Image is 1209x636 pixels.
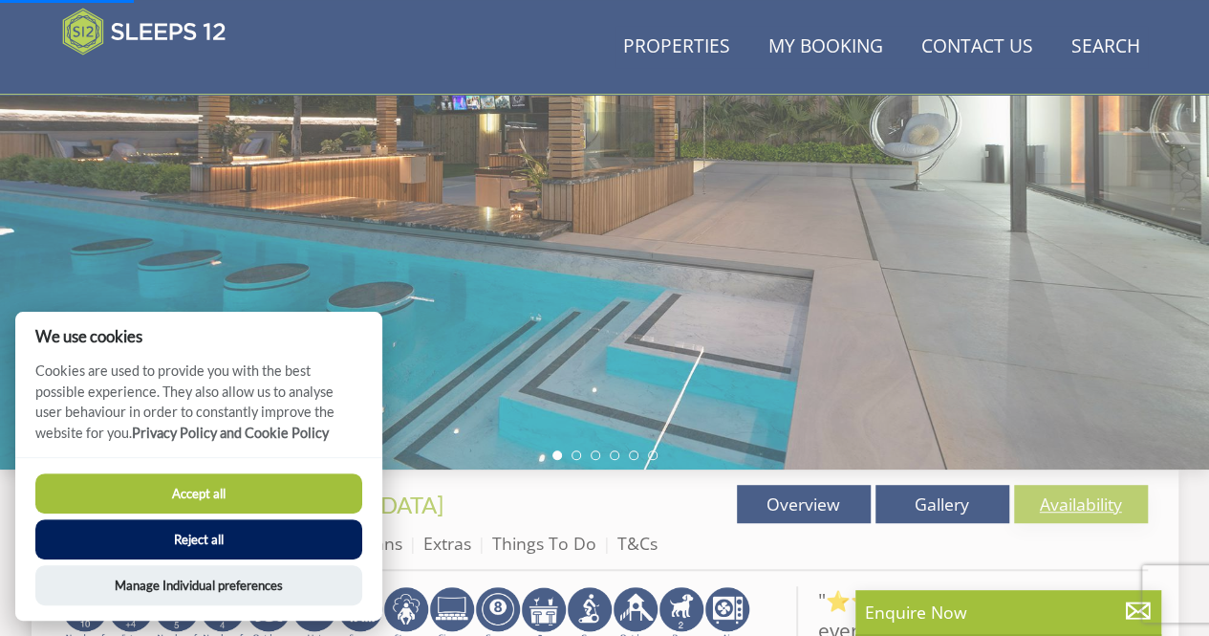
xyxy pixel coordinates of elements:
[35,565,362,605] button: Manage Individual preferences
[761,26,891,69] a: My Booking
[617,532,658,555] a: T&Cs
[132,425,329,441] a: Privacy Policy and Cookie Policy
[15,361,382,457] p: Cookies are used to provide you with the best possible experience. They also allow us to analyse ...
[35,519,362,559] button: Reject all
[492,532,596,555] a: Things To Do
[865,600,1152,625] p: Enquire Now
[35,473,362,514] button: Accept all
[1014,485,1148,523] a: Availability
[875,485,1009,523] a: Gallery
[737,485,871,523] a: Overview
[1064,26,1148,69] a: Search
[914,26,1041,69] a: Contact Us
[53,67,253,83] iframe: Customer reviews powered by Trustpilot
[615,26,738,69] a: Properties
[62,8,227,55] img: Sleeps 12
[15,327,382,345] h2: We use cookies
[423,532,471,555] a: Extras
